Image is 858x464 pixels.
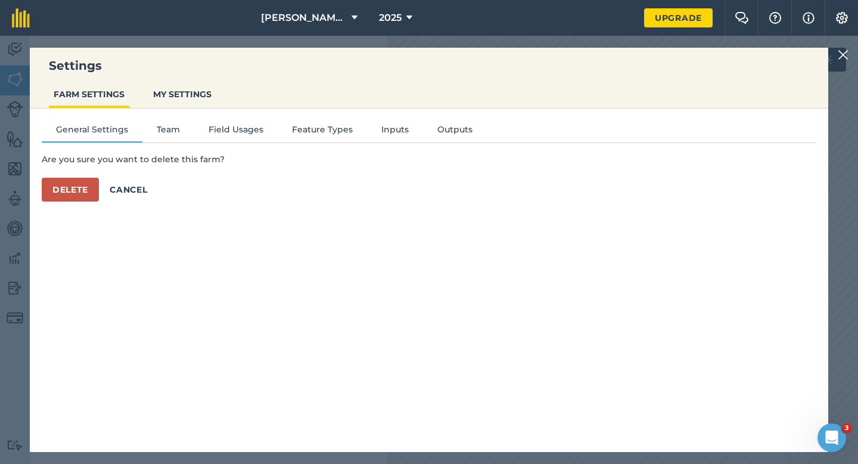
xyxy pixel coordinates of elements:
[30,57,828,74] h3: Settings
[817,423,846,452] iframe: Intercom live chat
[838,48,848,62] img: svg+xml;base64,PHN2ZyB4bWxucz0iaHR0cDovL3d3dy53My5vcmcvMjAwMC9zdmciIHdpZHRoPSIyMiIgaGVpZ2h0PSIzMC...
[367,123,423,141] button: Inputs
[735,12,749,24] img: Two speech bubbles overlapping with the left bubble in the forefront
[49,83,129,106] button: FARM SETTINGS
[261,11,347,25] span: [PERSON_NAME] & Sons
[42,123,142,141] button: General Settings
[42,178,99,202] button: Delete
[768,12,782,24] img: A question mark icon
[142,123,194,141] button: Team
[99,178,158,202] button: Cancel
[12,8,30,27] img: fieldmargin Logo
[644,8,713,27] a: Upgrade
[379,11,402,25] span: 2025
[423,123,487,141] button: Outputs
[194,123,278,141] button: Field Usages
[148,83,216,106] button: MY SETTINGS
[278,123,367,141] button: Feature Types
[835,12,849,24] img: A cog icon
[42,153,816,166] p: Are you sure you want to delete this farm?
[803,11,815,25] img: svg+xml;base64,PHN2ZyB4bWxucz0iaHR0cDovL3d3dy53My5vcmcvMjAwMC9zdmciIHdpZHRoPSIxNyIgaGVpZ2h0PSIxNy...
[842,423,851,433] span: 3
